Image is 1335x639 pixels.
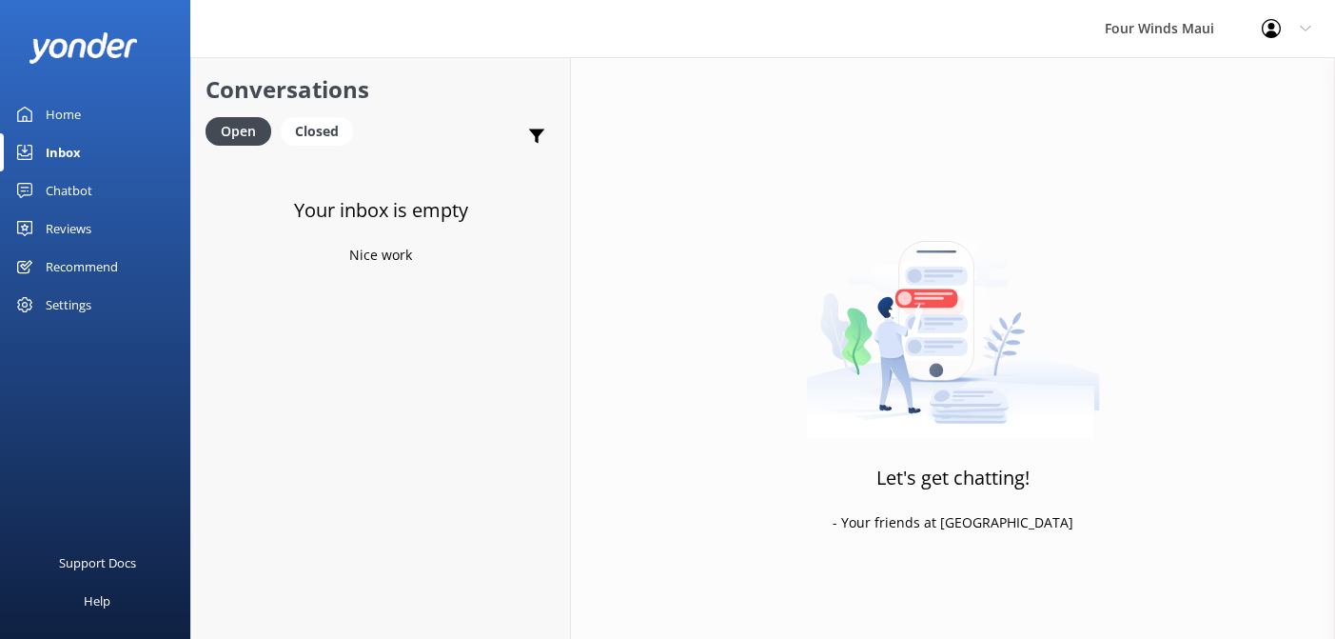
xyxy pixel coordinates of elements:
[206,71,556,108] h2: Conversations
[806,201,1100,439] img: artwork of a man stealing a conversation from at giant smartphone
[46,133,81,171] div: Inbox
[876,463,1030,493] h3: Let's get chatting!
[349,245,412,266] p: Nice work
[46,286,91,324] div: Settings
[46,95,81,133] div: Home
[46,210,91,248] div: Reviews
[294,195,468,226] h3: Your inbox is empty
[833,512,1073,533] p: - Your friends at [GEOGRAPHIC_DATA]
[281,117,353,146] div: Closed
[206,117,271,146] div: Open
[206,120,281,141] a: Open
[84,582,110,620] div: Help
[281,120,363,141] a: Closed
[46,171,92,210] div: Chatbot
[59,544,136,582] div: Support Docs
[46,248,118,286] div: Recommend
[29,32,138,64] img: yonder-white-logo.png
